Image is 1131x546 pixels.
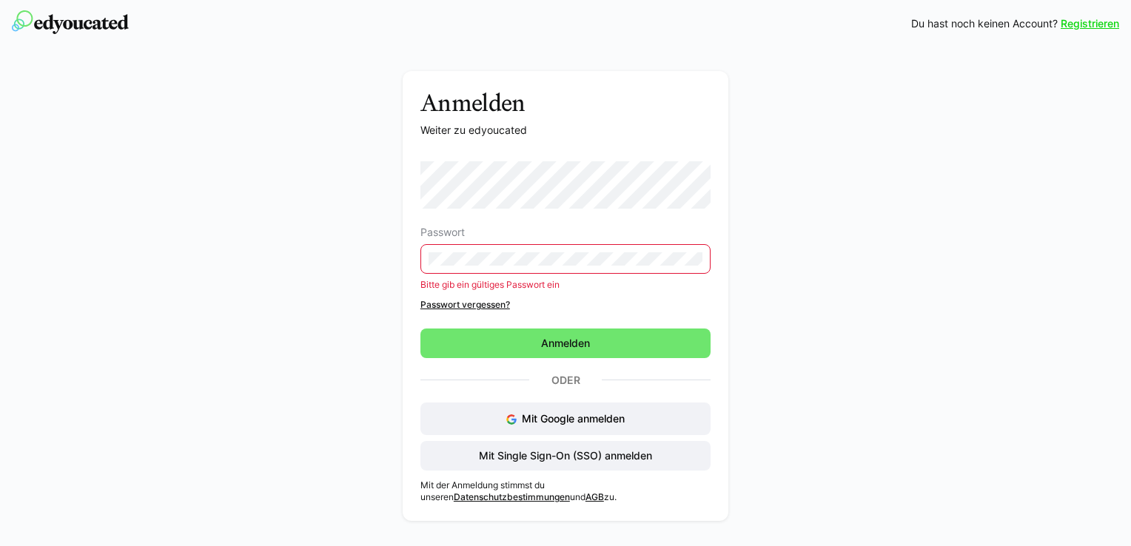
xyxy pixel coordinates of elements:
[911,16,1058,31] span: Du hast noch keinen Account?
[529,370,602,391] p: Oder
[420,226,465,238] span: Passwort
[585,491,604,502] a: AGB
[420,279,560,290] span: Bitte gib ein gültiges Passwort ein
[420,402,711,435] button: Mit Google anmelden
[454,491,570,502] a: Datenschutzbestimmungen
[477,448,654,463] span: Mit Single Sign-On (SSO) anmelden
[420,89,711,117] h3: Anmelden
[420,123,711,138] p: Weiter zu edyoucated
[539,336,592,351] span: Anmelden
[12,10,129,34] img: edyoucated
[420,328,711,358] button: Anmelden
[420,441,711,471] button: Mit Single Sign-On (SSO) anmelden
[1061,16,1119,31] a: Registrieren
[420,479,711,503] p: Mit der Anmeldung stimmst du unseren und zu.
[522,412,625,425] span: Mit Google anmelden
[420,299,711,311] a: Passwort vergessen?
